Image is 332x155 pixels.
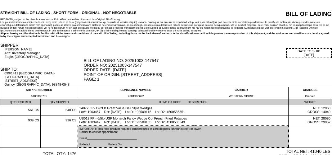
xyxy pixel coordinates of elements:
[41,115,78,126] td: 936 CS
[78,99,289,105] td: ITEM/LOT CODE DESCRIPTION
[2,95,77,98] div: 6100308785
[240,11,332,17] div: BILL OF LADING
[289,115,332,126] td: NET: 28080 GROSS: 29952
[0,115,41,126] td: 939 CS
[84,58,332,82] div: BILL OF LADING NO: 20251003-147547 ORDER NO: 20251003-147547 ORDER DATE: [DATE] POINT OF ORIGIN: ...
[195,95,287,98] div: WESTERN SPIRIT
[0,43,83,48] div: SHIPPER:
[289,99,332,105] td: WEIGHT
[79,95,193,98] div: 4201986692
[0,67,83,72] div: SHIP TO:
[4,72,83,87] div: 099/1411 [GEOGRAPHIC_DATA]-[GEOGRAPHIC_DATA] [STREET_ADDRESS] Quincy [GEOGRAPHIC_DATA], 98848-0548
[41,105,78,115] td: 540 CS
[78,115,289,126] td: UB013 FP - 6/5lb USF Monarch Fancy Wedge Cut French Fried Potatoes Lot#: 1003442 Rct: [DATE] LotI...
[0,105,41,115] td: 561 CS
[286,48,332,58] div: DATE TO SHIP [DATE]
[194,87,288,99] td: CARRIER
[289,105,332,115] td: NET: 12960 GROSS: 14040
[0,87,78,99] td: SHIPPER NUMBER
[78,126,289,148] td: IMPORTANT: This food product requires temperatures of zero degrees fahrenheit (0F) or lower. Carr...
[290,95,330,98] div: Prepaid
[78,105,289,115] td: 14072 FP- 12/2LB Great Value Deli Style Wedges Lot#: 1003457 Rct: [DATE] LotID1: 92509115 LotID2:...
[4,48,83,59] div: [PERSON_NAME] Attn: Inventory Manager Eagle, [GEOGRAPHIC_DATA]
[78,87,194,99] td: CONSIGNEE NUMBER
[0,99,41,105] td: QTY ORDERED
[289,87,332,99] td: CHARGES
[0,32,332,38] div: Shipper hereby certifies that he is familiar with all the terms and conditions of the said bill o...
[41,99,78,105] td: QTY SHIPPED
